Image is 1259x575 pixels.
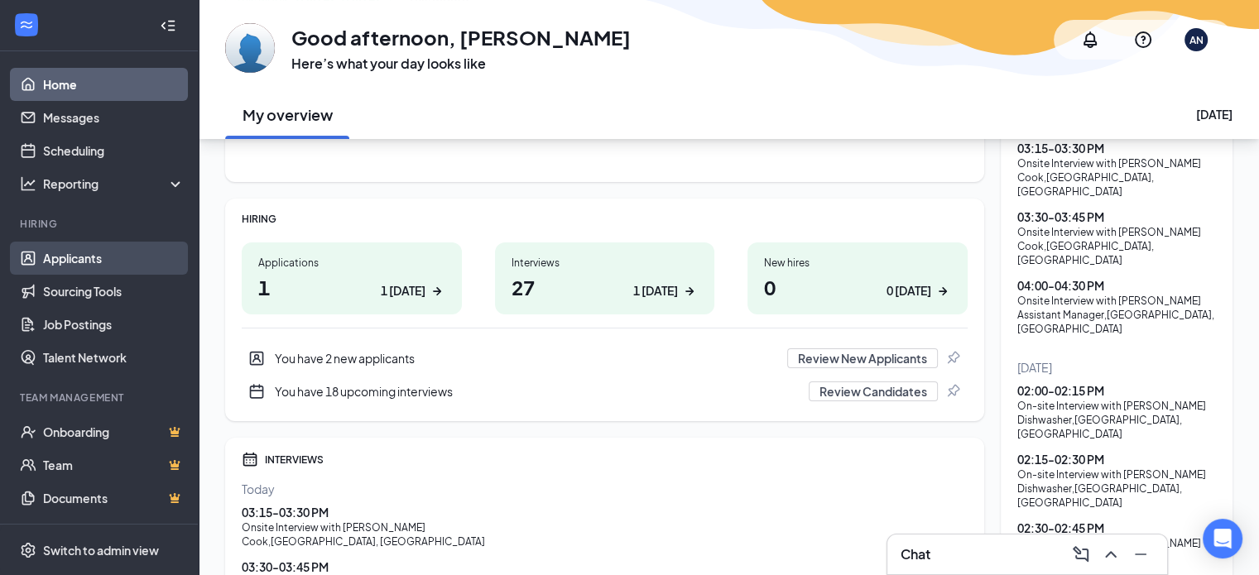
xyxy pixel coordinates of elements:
a: CalendarNewYou have 18 upcoming interviewsReview CandidatesPin [242,375,968,408]
svg: WorkstreamLogo [18,17,35,33]
svg: ArrowRight [681,283,698,299]
div: HIRING [242,212,968,226]
svg: ArrowRight [429,283,445,299]
button: ChevronUp [1098,541,1124,568]
div: Switch to admin view [43,542,159,558]
h1: 27 [512,273,699,301]
svg: UserEntity [248,350,265,367]
div: Cook , [GEOGRAPHIC_DATA], [GEOGRAPHIC_DATA] [1017,239,1216,267]
h3: Here’s what your day looks like [291,55,631,73]
div: Dishwasher , [GEOGRAPHIC_DATA], [GEOGRAPHIC_DATA] [1017,413,1216,441]
svg: Collapse [160,17,176,34]
a: TeamCrown [43,448,185,482]
div: Today [242,481,968,497]
div: Open Intercom Messenger [1203,519,1242,558]
img: Angela [225,23,275,73]
div: Team Management [20,391,181,405]
div: INTERVIEWS [265,453,968,467]
a: Home [43,68,185,101]
button: Review New Applicants [787,348,938,368]
div: AN [1189,33,1204,47]
a: SurveysCrown [43,515,185,548]
h3: Chat [901,545,930,563]
div: Cook , [GEOGRAPHIC_DATA], [GEOGRAPHIC_DATA] [1017,170,1216,199]
a: New hires00 [DATE]ArrowRight [747,242,968,314]
div: You have 18 upcoming interviews [275,383,799,400]
div: Cook , [GEOGRAPHIC_DATA], [GEOGRAPHIC_DATA] [242,534,968,549]
button: ComposeMessage [1068,541,1094,568]
a: Applicants [43,242,185,275]
div: Dishwasher , [GEOGRAPHIC_DATA], [GEOGRAPHIC_DATA] [1017,482,1216,510]
button: Minimize [1127,541,1154,568]
div: 02:00 - 02:15 PM [1017,382,1216,399]
svg: Calendar [242,451,258,467]
h2: My overview [243,104,333,125]
div: 04:00 - 04:30 PM [1017,277,1216,294]
h1: 0 [764,273,951,301]
a: DocumentsCrown [43,482,185,515]
div: 02:15 - 02:30 PM [1017,451,1216,467]
svg: CalendarNew [248,383,265,400]
h1: Good afternoon, [PERSON_NAME] [291,23,631,51]
div: You have 18 upcoming interviews [242,375,968,408]
button: Review Candidates [809,381,938,401]
div: You have 2 new applicants [275,350,777,367]
a: Interviews271 [DATE]ArrowRight [495,242,715,314]
a: Sourcing Tools [43,275,185,308]
div: 03:30 - 03:45 PM [1017,208,1216,225]
svg: Analysis [20,175,36,192]
div: On-site Interview with [PERSON_NAME] [1017,467,1216,482]
div: Onsite Interview with [PERSON_NAME] [1017,225,1216,239]
a: OnboardingCrown [43,415,185,448]
svg: ArrowRight [935,283,951,299]
div: Onsite Interview with [PERSON_NAME] [1017,294,1216,308]
div: You have 2 new applicants [242,342,968,375]
div: Onsite Interview with [PERSON_NAME] [1017,156,1216,170]
div: Reporting [43,175,185,192]
div: 1 [DATE] [633,282,678,299]
div: 1 [DATE] [381,282,425,299]
a: UserEntityYou have 2 new applicantsReview New ApplicantsPin [242,342,968,375]
div: On-site Interview with [PERSON_NAME] [1017,399,1216,413]
h1: 1 [258,273,445,301]
svg: QuestionInfo [1133,30,1153,50]
div: 0 [DATE] [887,282,931,299]
div: 03:30 - 03:45 PM [242,558,968,575]
div: [DATE] [1196,106,1233,122]
svg: ComposeMessage [1071,544,1091,564]
svg: Notifications [1080,30,1100,50]
svg: Pin [944,350,961,367]
a: Talent Network [43,341,185,374]
div: 03:15 - 03:30 PM [242,504,968,520]
a: Scheduling [43,134,185,167]
div: New hires [764,256,951,270]
svg: Minimize [1131,544,1151,564]
svg: ChevronUp [1101,544,1121,564]
a: Applications11 [DATE]ArrowRight [242,242,462,314]
div: 03:15 - 03:30 PM [1017,140,1216,156]
svg: Pin [944,383,961,400]
a: Messages [43,101,185,134]
div: Applications [258,256,445,270]
div: [DATE] [1017,359,1216,376]
div: Onsite Interview with [PERSON_NAME] [242,520,968,534]
a: Job Postings [43,308,185,341]
div: Assistant Manager , [GEOGRAPHIC_DATA], [GEOGRAPHIC_DATA] [1017,308,1216,336]
div: Hiring [20,217,181,231]
svg: Settings [20,542,36,558]
div: Interviews [512,256,699,270]
div: 02:30 - 02:45 PM [1017,520,1216,536]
